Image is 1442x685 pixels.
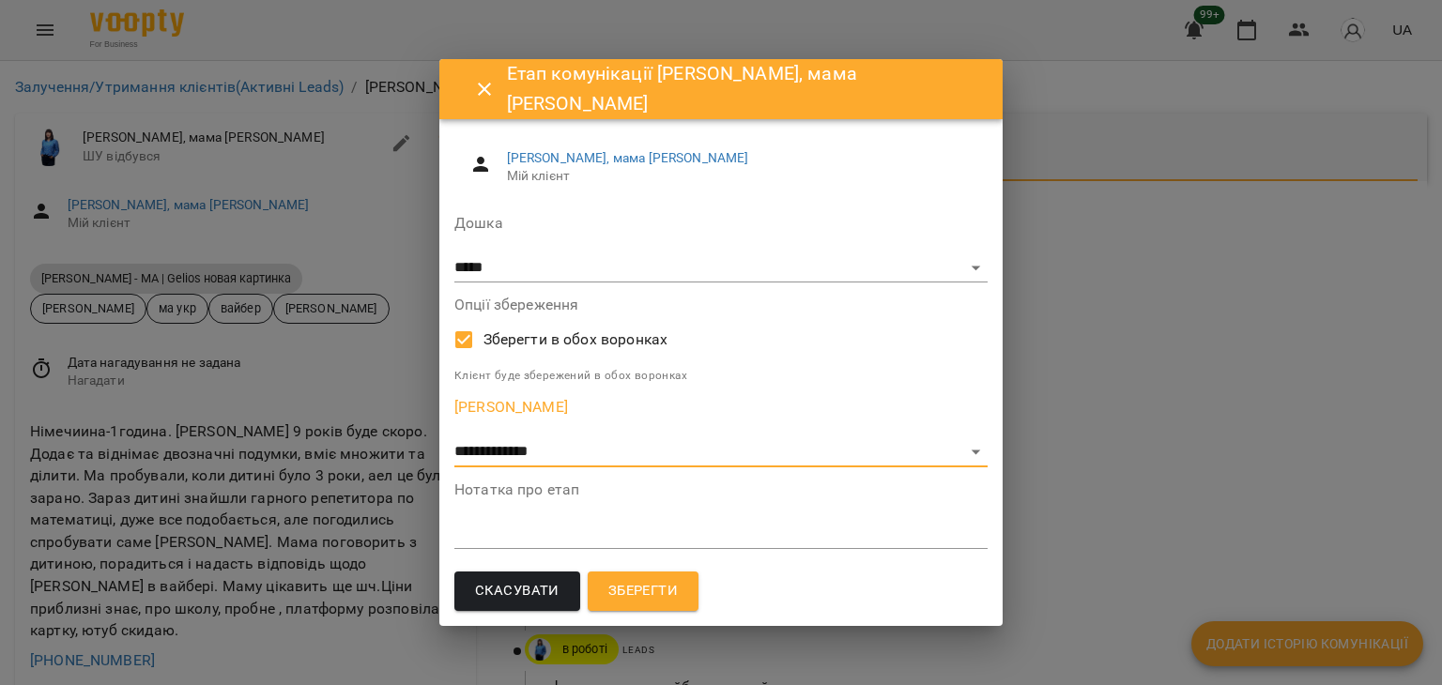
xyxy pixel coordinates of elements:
span: Скасувати [475,579,560,603]
span: Зберегти [608,579,678,603]
p: Клієнт буде збережений в обох воронках [454,367,988,386]
h6: Етап комунікації [PERSON_NAME], мама [PERSON_NAME] [507,59,980,118]
span: Мій клієнт [507,167,973,186]
label: [PERSON_NAME] [454,400,988,415]
button: Зберегти [588,571,698,611]
button: Скасувати [454,571,580,611]
a: [PERSON_NAME], мама [PERSON_NAME] [507,150,749,165]
button: Close [462,67,507,112]
label: Дошка [454,216,988,231]
label: Опції збереження [454,297,988,312]
label: Нотатка про етап [454,482,988,497]
span: Зберегти в обох воронках [483,328,668,351]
